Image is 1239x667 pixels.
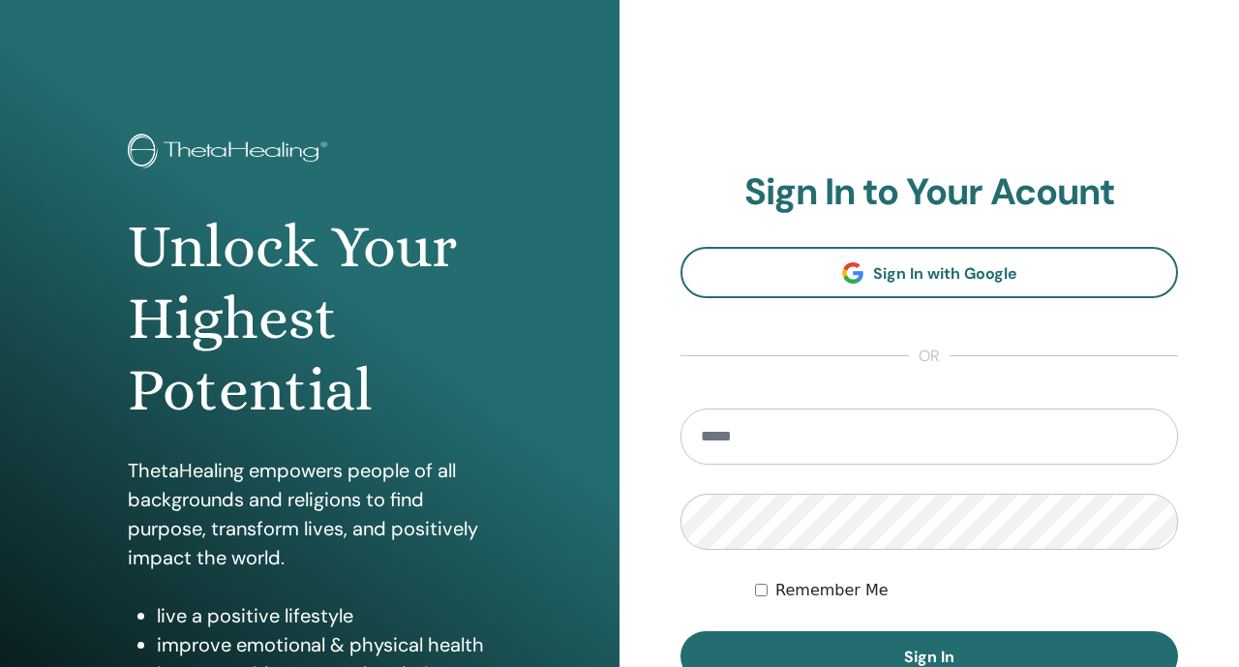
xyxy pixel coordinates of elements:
[157,601,493,630] li: live a positive lifestyle
[128,211,493,427] h1: Unlock Your Highest Potential
[680,247,1178,298] a: Sign In with Google
[157,630,493,659] li: improve emotional & physical health
[904,647,954,667] span: Sign In
[128,456,493,572] p: ThetaHealing empowers people of all backgrounds and religions to find purpose, transform lives, a...
[755,579,1178,602] div: Keep me authenticated indefinitely or until I manually logout
[680,170,1178,215] h2: Sign In to Your Acount
[873,263,1017,284] span: Sign In with Google
[775,579,889,602] label: Remember Me
[909,345,950,368] span: or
